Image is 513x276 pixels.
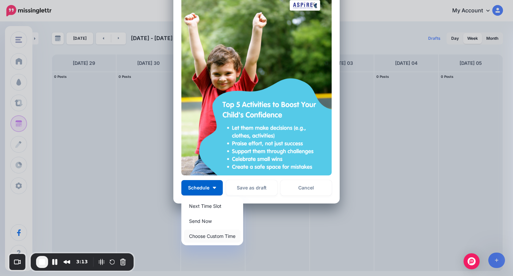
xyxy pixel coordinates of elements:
a: Send Now [184,215,240,228]
span: Schedule [188,185,209,190]
a: Choose Custom Time [184,230,240,243]
button: Save as draft [226,180,277,195]
button: Schedule [181,180,223,195]
a: Cancel [281,180,332,195]
img: arrow-down-white.png [213,187,216,189]
div: Open Intercom Messenger [464,253,480,269]
a: Next Time Slot [184,199,240,213]
div: Schedule [181,197,243,245]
